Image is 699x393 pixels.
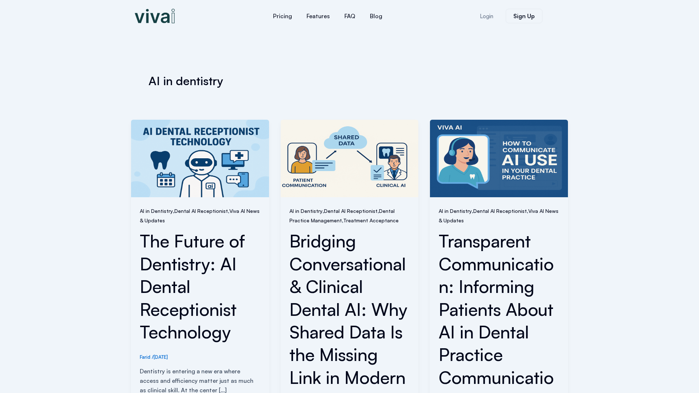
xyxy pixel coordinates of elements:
a: Login [471,9,502,23]
a: AI in Dentistry [439,208,472,214]
div: / [140,354,260,361]
a: Read: Transparent Communication: Informing Patients About AI in Dental Practice Communications [430,154,568,161]
a: Blog [363,7,390,25]
h1: AI in dentistry [149,73,550,89]
a: Dental AI Receptionist [174,208,228,214]
a: Dental AI Receptionist [473,208,527,214]
a: Read: Bridging Conversational & Clinical Dental AI: Why Shared Data Is the Missing Link in Modern... [281,154,419,161]
span: , , [439,206,559,225]
span: , , [140,206,260,225]
a: Treatment Acceptance [343,217,399,223]
a: AI in Dentistry [289,208,323,214]
span: Sign Up [513,13,535,19]
a: Read: The Future of Dentistry: AI Dental Receptionist Technology [131,154,269,161]
span: Login [480,13,493,19]
a: Farid [140,354,152,360]
span: Farid [140,354,150,360]
a: Sign Up [506,9,542,23]
a: AI in Dentistry [140,208,173,214]
a: The Future of Dentistry: AI Dental Receptionist Technology [140,230,245,343]
a: FAQ [337,7,363,25]
a: Dental AI Receptionist [324,208,378,214]
a: Features [299,7,337,25]
a: Pricing [266,7,299,25]
nav: Menu [222,7,433,25]
span: , , , [289,206,410,225]
span: [DATE] [154,354,168,360]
